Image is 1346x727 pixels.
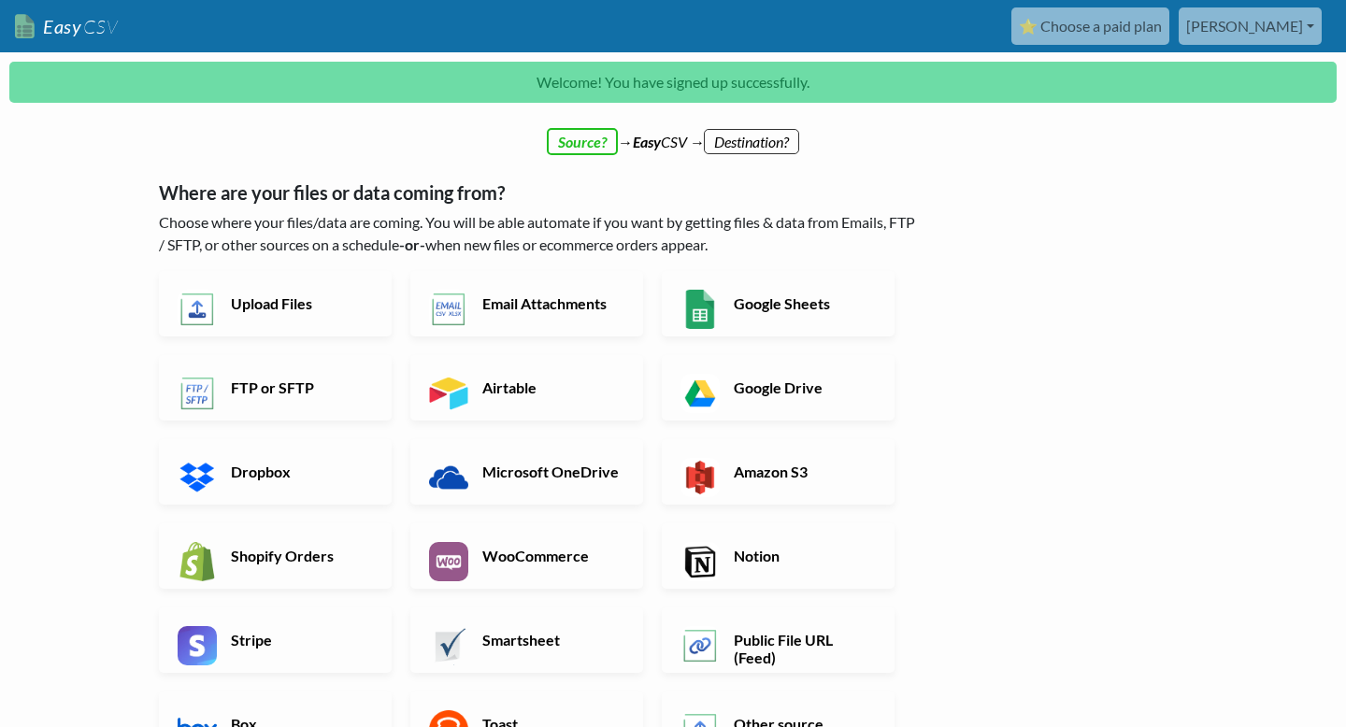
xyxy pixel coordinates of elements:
img: WooCommerce App & API [429,542,468,581]
a: Email Attachments [410,271,643,336]
img: Google Drive App & API [680,374,720,413]
img: Airtable App & API [429,374,468,413]
img: Notion App & API [680,542,720,581]
h6: Dropbox [226,463,373,480]
h6: Amazon S3 [729,463,876,480]
h6: Smartsheet [478,631,624,649]
a: Dropbox [159,439,392,505]
div: → CSV → [140,112,1206,153]
b: -or- [399,235,425,253]
img: Smartsheet App & API [429,626,468,665]
a: ⭐ Choose a paid plan [1011,7,1169,45]
a: EasyCSV [15,7,118,46]
p: Choose where your files/data are coming. You will be able automate if you want by getting files &... [159,211,921,256]
img: Shopify App & API [178,542,217,581]
img: Email New CSV or XLSX File App & API [429,290,468,329]
a: Public File URL (Feed) [662,607,895,673]
a: [PERSON_NAME] [1179,7,1322,45]
h6: Airtable [478,378,624,396]
h6: Google Sheets [729,294,876,312]
h6: Google Drive [729,378,876,396]
a: Shopify Orders [159,523,392,589]
h6: FTP or SFTP [226,378,373,396]
img: Upload Files App & API [178,290,217,329]
a: Notion [662,523,895,589]
a: Upload Files [159,271,392,336]
h6: Shopify Orders [226,547,373,564]
h6: Email Attachments [478,294,624,312]
a: Microsoft OneDrive [410,439,643,505]
img: Google Sheets App & API [680,290,720,329]
img: Microsoft OneDrive App & API [429,458,468,497]
img: Amazon S3 App & API [680,458,720,497]
img: Stripe App & API [178,626,217,665]
a: Airtable [410,355,643,421]
a: Amazon S3 [662,439,895,505]
h6: Microsoft OneDrive [478,463,624,480]
a: Google Drive [662,355,895,421]
a: Stripe [159,607,392,673]
img: Public File URL App & API [680,626,720,665]
h6: Stripe [226,631,373,649]
img: Dropbox App & API [178,458,217,497]
a: WooCommerce [410,523,643,589]
a: Google Sheets [662,271,895,336]
a: FTP or SFTP [159,355,392,421]
h6: Public File URL (Feed) [729,631,876,666]
h6: WooCommerce [478,547,624,564]
h5: Where are your files or data coming from? [159,181,921,204]
img: FTP or SFTP App & API [178,374,217,413]
span: CSV [81,15,118,38]
h6: Notion [729,547,876,564]
a: Smartsheet [410,607,643,673]
h6: Upload Files [226,294,373,312]
p: Welcome! You have signed up successfully. [9,62,1337,103]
